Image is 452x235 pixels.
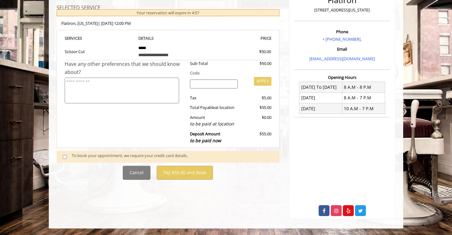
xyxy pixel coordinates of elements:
[242,131,271,144] div: $55.00
[123,166,150,180] button: Cancel
[190,131,221,143] b: Deposit Amount
[185,70,271,76] div: Code
[296,7,388,13] p: [STREET_ADDRESS][US_STATE]
[296,29,388,34] h3: Phone
[215,105,234,110] span: at location
[57,5,279,11] h3: SELECTED SERVICE
[299,93,342,103] td: [DATE]
[185,60,243,67] div: Sub-Total
[185,95,243,101] div: Tax
[80,35,82,41] span: S
[309,56,375,61] a: [EMAIL_ADDRESS][DOMAIN_NAME]
[242,104,271,111] div: $55.00
[65,60,185,76] div: Have any other preferences that we should know about?
[185,104,243,111] div: Total Payable
[72,152,273,161] div: To book your appointment, we require your credit card details.
[157,166,213,180] button: Pay $55.00 and Book
[237,48,271,55] div: $50.00
[65,42,134,60] td: Scissor Cut
[342,82,385,93] td: 8 A.M - 8 P.M
[202,35,271,42] th: PRICE
[342,103,385,114] td: 10 A.M - 7 P.M
[134,35,203,42] th: DETAILS
[299,82,342,93] td: [DATE] To [DATE]
[299,103,342,114] td: [DATE]
[190,120,238,127] div: to be paid at location
[242,95,271,101] div: $5.00
[242,114,271,128] div: $0.00
[76,20,98,26] span: , [US_STATE]
[190,138,221,143] span: to be paid now
[242,60,271,67] div: $50.00
[185,114,243,128] div: Amount
[322,36,362,42] a: + [PHONE_NUMBER].
[254,77,271,86] button: APPLY
[294,75,390,79] h3: Opening Hours
[61,20,131,26] b: Flatiron | [DATE] 12:00 PM
[57,9,279,16] div: Your reservation will expire in 4:57
[296,47,388,51] h3: Email
[65,35,134,42] th: SERVICE
[342,93,385,103] td: 8 A.M - 7 P.M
